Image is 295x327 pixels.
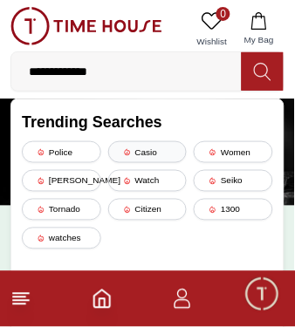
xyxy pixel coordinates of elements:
[22,170,101,192] div: [PERSON_NAME]
[194,170,273,192] div: Seiko
[237,33,281,46] span: My Bag
[22,110,273,134] h2: Trending Searches
[190,35,234,48] span: Wishlist
[244,276,282,314] div: Chat Widget
[22,228,101,249] div: watches
[108,170,188,192] div: Watch
[92,289,113,310] a: Home
[194,199,273,221] div: 1300
[22,270,273,295] h2: Top Brands
[108,141,188,163] div: Casio
[22,141,101,163] div: Police
[234,7,285,51] button: My Bag
[216,7,230,21] span: 0
[194,141,273,163] div: Women
[108,199,188,221] div: Citizen
[22,199,101,221] div: Tornado
[10,7,162,45] img: ...
[190,7,234,51] a: 0Wishlist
